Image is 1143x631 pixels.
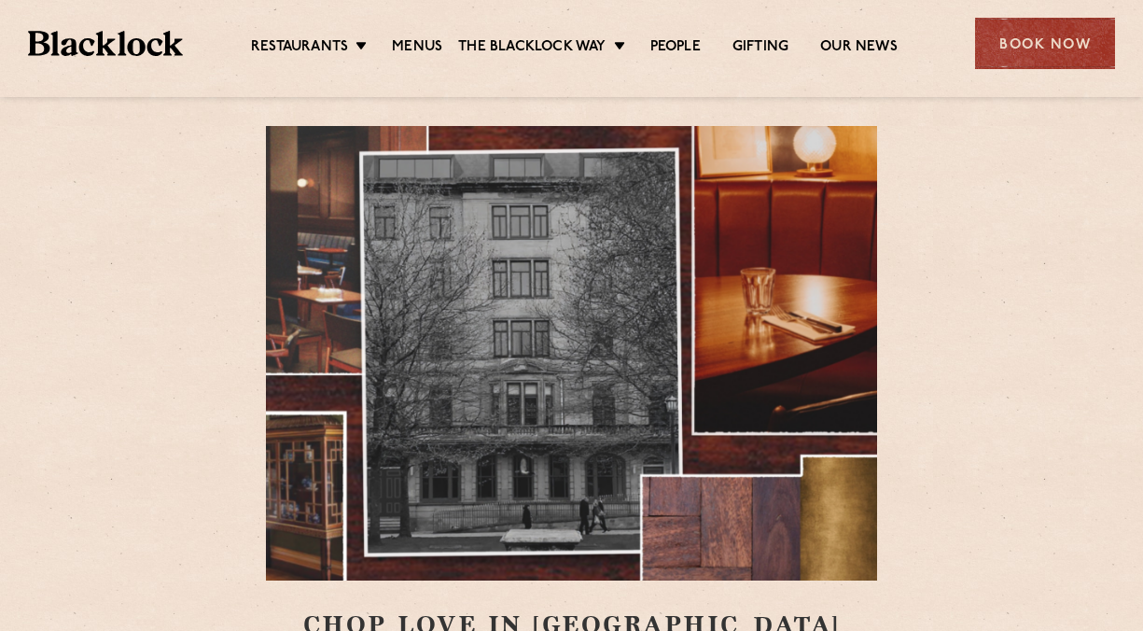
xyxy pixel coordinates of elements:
a: Gifting [732,38,788,59]
div: Book Now [975,18,1115,69]
a: People [650,38,701,59]
a: Our News [820,38,898,59]
a: Restaurants [251,38,348,59]
img: BL_Textured_Logo-footer-cropped.svg [28,31,183,57]
a: The Blacklock Way [458,38,606,59]
a: Menus [392,38,442,59]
